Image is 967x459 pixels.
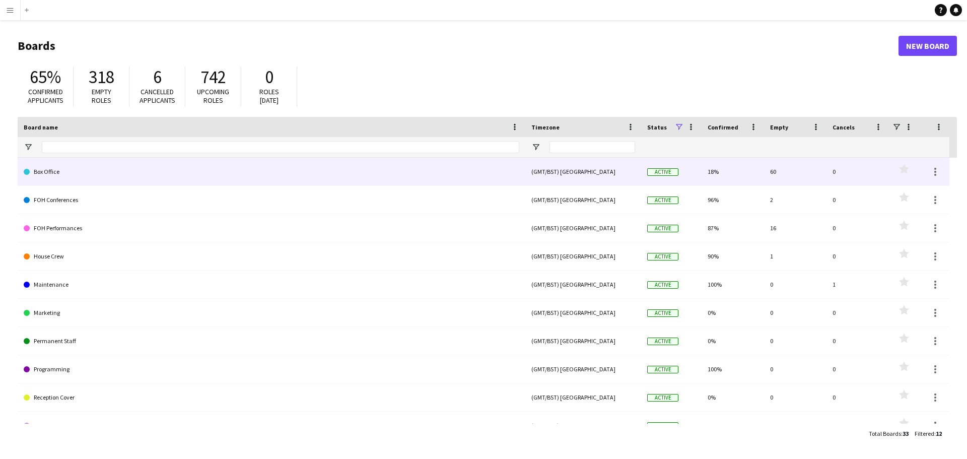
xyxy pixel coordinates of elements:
[826,327,889,355] div: 0
[647,196,678,204] span: Active
[647,394,678,402] span: Active
[833,123,855,131] span: Cancels
[903,430,909,437] span: 33
[770,123,788,131] span: Empty
[197,87,229,105] span: Upcoming roles
[936,430,942,437] span: 12
[24,158,519,186] a: Box Office
[525,186,641,214] div: (GMT/BST) [GEOGRAPHIC_DATA]
[764,327,826,355] div: 0
[24,214,519,242] a: FOH Performances
[708,123,738,131] span: Confirmed
[869,430,901,437] span: Total Boards
[42,141,519,153] input: Board name Filter Input
[531,123,560,131] span: Timezone
[702,158,764,185] div: 18%
[525,214,641,242] div: (GMT/BST) [GEOGRAPHIC_DATA]
[702,242,764,270] div: 90%
[702,214,764,242] div: 87%
[24,383,519,412] a: Reception Cover
[647,123,667,131] span: Status
[915,430,934,437] span: Filtered
[702,355,764,383] div: 100%
[764,242,826,270] div: 1
[826,214,889,242] div: 0
[259,87,279,105] span: Roles [DATE]
[826,271,889,298] div: 1
[702,327,764,355] div: 0%
[826,242,889,270] div: 0
[764,158,826,185] div: 60
[525,355,641,383] div: (GMT/BST) [GEOGRAPHIC_DATA]
[525,327,641,355] div: (GMT/BST) [GEOGRAPHIC_DATA]
[28,87,63,105] span: Confirmed applicants
[647,366,678,373] span: Active
[200,66,226,88] span: 742
[140,87,175,105] span: Cancelled applicants
[899,36,957,56] a: New Board
[24,123,58,131] span: Board name
[915,424,942,443] div: :
[18,38,899,53] h1: Boards
[826,383,889,411] div: 0
[265,66,273,88] span: 0
[647,225,678,232] span: Active
[24,143,33,152] button: Open Filter Menu
[647,253,678,260] span: Active
[647,422,678,430] span: Active
[531,143,540,152] button: Open Filter Menu
[826,412,889,439] div: 3
[869,424,909,443] div: :
[525,158,641,185] div: (GMT/BST) [GEOGRAPHIC_DATA]
[764,271,826,298] div: 0
[549,141,635,153] input: Timezone Filter Input
[764,299,826,326] div: 0
[24,327,519,355] a: Permanent Staff
[702,412,764,439] div: 56%
[24,242,519,271] a: House Crew
[764,214,826,242] div: 16
[647,309,678,317] span: Active
[24,355,519,383] a: Programming
[153,66,162,88] span: 6
[525,412,641,439] div: (GMT/BST) [GEOGRAPHIC_DATA]
[702,299,764,326] div: 0%
[702,186,764,214] div: 96%
[826,299,889,326] div: 0
[702,271,764,298] div: 100%
[525,242,641,270] div: (GMT/BST) [GEOGRAPHIC_DATA]
[525,271,641,298] div: (GMT/BST) [GEOGRAPHIC_DATA]
[24,412,519,440] a: Technical Artistic
[826,355,889,383] div: 0
[92,87,111,105] span: Empty roles
[764,355,826,383] div: 0
[702,383,764,411] div: 0%
[826,158,889,185] div: 0
[647,281,678,289] span: Active
[525,383,641,411] div: (GMT/BST) [GEOGRAPHIC_DATA]
[30,66,61,88] span: 65%
[24,186,519,214] a: FOH Conferences
[764,412,826,439] div: 128
[826,186,889,214] div: 0
[764,186,826,214] div: 2
[24,271,519,299] a: Maintenance
[24,299,519,327] a: Marketing
[647,338,678,345] span: Active
[525,299,641,326] div: (GMT/BST) [GEOGRAPHIC_DATA]
[764,383,826,411] div: 0
[89,66,114,88] span: 318
[647,168,678,176] span: Active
